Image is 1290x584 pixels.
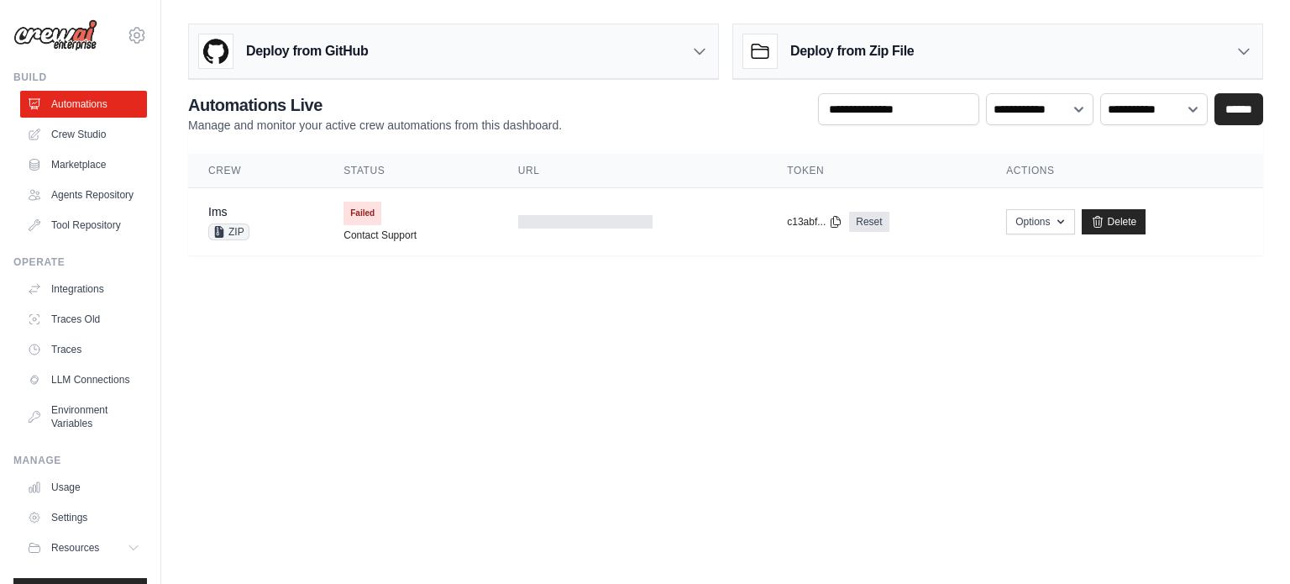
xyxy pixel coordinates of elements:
[20,336,147,363] a: Traces
[20,151,147,178] a: Marketplace
[790,41,914,61] h3: Deploy from Zip File
[20,397,147,437] a: Environment Variables
[498,154,767,188] th: URL
[51,541,99,555] span: Resources
[208,205,228,218] a: Ims
[20,366,147,393] a: LLM Connections
[20,182,147,208] a: Agents Repository
[767,154,986,188] th: Token
[20,306,147,333] a: Traces Old
[13,255,147,269] div: Operate
[13,454,147,467] div: Manage
[246,41,368,61] h3: Deploy from GitHub
[323,154,498,188] th: Status
[343,229,417,242] a: Contact Support
[343,202,381,225] span: Failed
[13,71,147,84] div: Build
[1006,209,1074,234] button: Options
[986,154,1263,188] th: Actions
[20,212,147,239] a: Tool Repository
[199,34,233,68] img: GitHub Logo
[208,224,249,240] span: ZIP
[13,19,97,51] img: Logo
[188,154,323,188] th: Crew
[1082,209,1146,234] a: Delete
[849,212,889,232] a: Reset
[20,276,147,303] a: Integrations
[787,215,842,229] button: c13abf...
[20,474,147,501] a: Usage
[188,93,562,117] h2: Automations Live
[20,534,147,561] button: Resources
[20,91,147,118] a: Automations
[188,117,562,134] p: Manage and monitor your active crew automations from this dashboard.
[20,504,147,531] a: Settings
[20,121,147,148] a: Crew Studio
